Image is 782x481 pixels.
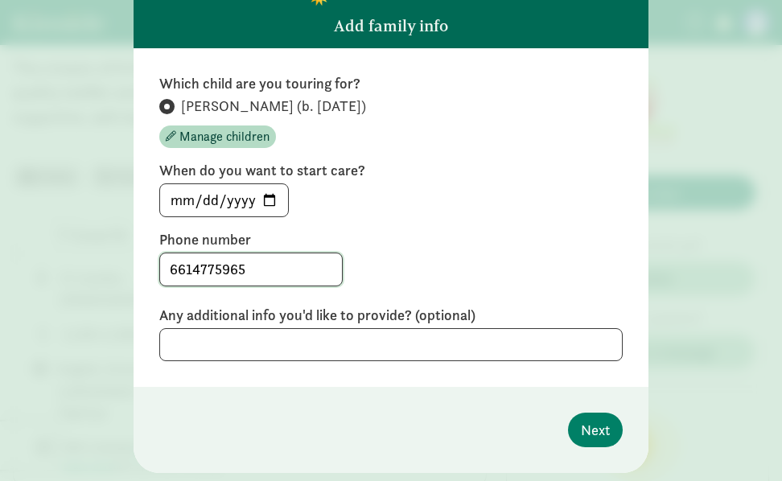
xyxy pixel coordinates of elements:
[160,253,342,286] input: 5555555555
[159,125,276,148] button: Manage children
[181,97,366,116] span: [PERSON_NAME] (b. [DATE])
[334,16,448,35] h5: Add family info
[568,413,623,447] button: Next
[159,74,623,93] label: Which child are you touring for?
[581,419,610,441] span: Next
[159,161,623,180] label: When do you want to start care?
[159,306,623,325] label: Any additional info you'd like to provide? (optional)
[179,127,270,146] span: Manage children
[159,230,623,249] label: Phone number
